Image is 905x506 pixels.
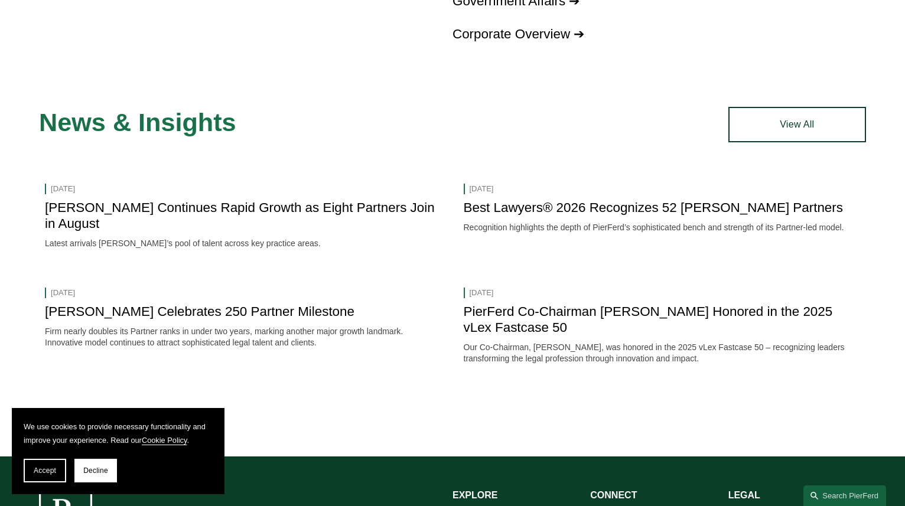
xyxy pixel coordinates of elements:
[74,459,117,482] button: Decline
[142,436,187,445] a: Cookie Policy
[464,222,860,234] p: Recognition highlights the depth of PierFerd’s sophisticated bench and strength of its Partner-le...
[12,408,224,494] section: Cookie banner
[51,184,75,194] time: [DATE]
[464,200,843,215] a: Best Lawyers® 2026 Recognizes 52 [PERSON_NAME] Partners
[452,490,497,500] strong: EXPLORE
[45,304,354,319] a: [PERSON_NAME] Celebrates 250 Partner Milestone
[803,485,886,506] a: Search this site
[24,459,66,482] button: Accept
[470,288,494,298] time: [DATE]
[728,490,760,500] strong: LEGAL
[470,184,494,194] time: [DATE]
[464,304,833,335] a: PierFerd Co-Chairman [PERSON_NAME] Honored in the 2025 vLex Fastcase 50
[464,342,860,365] p: Our Co-Chairman, [PERSON_NAME], was honored in the 2025 vLex Fastcase 50 – recognizing leaders tr...
[452,27,584,41] a: Corporate Overview ➔
[45,238,441,250] p: Latest arrivals [PERSON_NAME]’s pool of talent across key practice areas.
[51,288,75,298] time: [DATE]
[45,200,435,231] a: [PERSON_NAME] Continues Rapid Growth as Eight Partners Join in August
[24,420,213,447] p: We use cookies to provide necessary functionality and improve your experience. Read our .
[39,108,236,136] span: News & Insights
[728,107,866,142] a: View All
[83,466,108,475] span: Decline
[34,466,56,475] span: Accept
[590,490,637,500] strong: CONNECT
[45,326,441,349] p: Firm nearly doubles its Partner ranks in under two years, marking another major growth landmark. ...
